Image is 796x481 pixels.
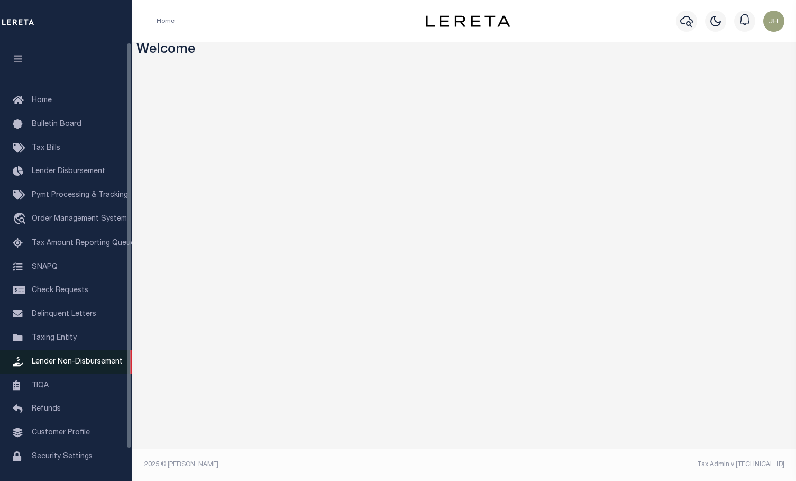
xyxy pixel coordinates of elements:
[32,240,135,247] span: Tax Amount Reporting Queue
[32,215,127,223] span: Order Management System
[32,358,123,366] span: Lender Non-Disbursement
[157,16,175,26] li: Home
[32,168,105,175] span: Lender Disbursement
[426,15,510,27] img: logo-dark.svg
[32,453,93,460] span: Security Settings
[32,405,61,413] span: Refunds
[32,263,58,270] span: SNAPQ
[32,429,90,437] span: Customer Profile
[32,121,81,128] span: Bulletin Board
[32,97,52,104] span: Home
[763,11,784,32] img: svg+xml;base64,PHN2ZyB4bWxucz0iaHR0cDovL3d3dy53My5vcmcvMjAwMC9zdmciIHBvaW50ZXItZXZlbnRzPSJub25lIi...
[32,192,128,199] span: Pymt Processing & Tracking
[472,460,784,469] div: Tax Admin v.[TECHNICAL_ID]
[32,144,60,152] span: Tax Bills
[136,460,464,469] div: 2025 © [PERSON_NAME].
[136,42,792,59] h3: Welcome
[32,287,88,294] span: Check Requests
[32,334,77,342] span: Taxing Entity
[32,311,96,318] span: Delinquent Letters
[32,382,49,389] span: TIQA
[13,213,30,226] i: travel_explore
